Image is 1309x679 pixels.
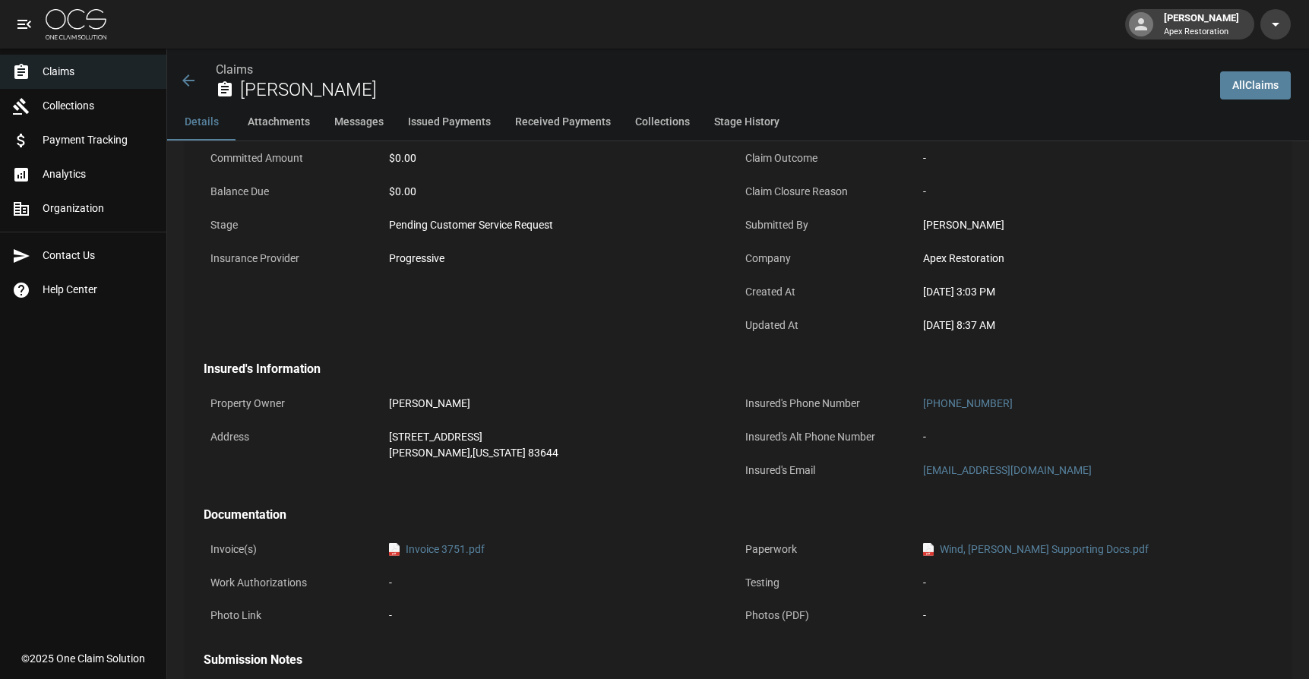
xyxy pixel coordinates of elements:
[204,652,1273,668] h4: Submission Notes
[204,535,382,564] p: Invoice(s)
[389,184,732,200] div: $0.00
[923,542,1149,557] a: pdfWind, [PERSON_NAME] Supporting Docs.pdf
[738,568,917,598] p: Testing
[43,282,154,298] span: Help Center
[43,64,154,80] span: Claims
[43,248,154,264] span: Contact Us
[396,104,503,141] button: Issued Payments
[216,62,253,77] a: Claims
[204,144,382,173] p: Committed Amount
[923,608,1266,624] div: -
[167,104,236,141] button: Details
[322,104,396,141] button: Messages
[923,251,1266,267] div: Apex Restoration
[923,397,1013,409] a: [PHONE_NUMBER]
[236,104,322,141] button: Attachments
[216,61,1208,79] nav: breadcrumb
[738,311,917,340] p: Updated At
[738,277,917,307] p: Created At
[1220,71,1291,99] a: AllClaims
[204,244,382,273] p: Insurance Provider
[43,166,154,182] span: Analytics
[1158,11,1245,38] div: [PERSON_NAME]
[738,601,917,630] p: Photos (PDF)
[389,542,485,557] a: pdfInvoice 3751.pdf
[702,104,792,141] button: Stage History
[923,575,1266,591] div: -
[204,601,382,630] p: Photo Link
[738,456,917,485] p: Insured's Email
[923,184,1266,200] div: -
[204,362,1273,377] h4: Insured's Information
[389,150,732,166] div: $0.00
[389,608,732,624] div: -
[923,464,1092,476] a: [EMAIL_ADDRESS][DOMAIN_NAME]
[204,422,382,452] p: Address
[21,651,145,666] div: © 2025 One Claim Solution
[923,284,1266,300] div: [DATE] 3:03 PM
[204,210,382,240] p: Stage
[503,104,623,141] button: Received Payments
[389,217,732,233] div: Pending Customer Service Request
[9,9,40,39] button: open drawer
[1164,26,1239,39] p: Apex Restoration
[623,104,702,141] button: Collections
[738,177,917,207] p: Claim Closure Reason
[167,104,1309,141] div: anchor tabs
[240,79,1208,101] h2: [PERSON_NAME]
[46,9,106,39] img: ocs-logo-white-transparent.png
[389,396,732,412] div: [PERSON_NAME]
[738,244,917,273] p: Company
[43,98,154,114] span: Collections
[923,429,1266,445] div: -
[204,389,382,418] p: Property Owner
[204,507,1273,523] h4: Documentation
[923,217,1266,233] div: [PERSON_NAME]
[389,575,732,591] div: -
[738,422,917,452] p: Insured's Alt Phone Number
[738,389,917,418] p: Insured's Phone Number
[923,150,1266,166] div: -
[43,132,154,148] span: Payment Tracking
[204,568,382,598] p: Work Authorizations
[389,445,732,461] div: [PERSON_NAME] , [US_STATE] 83644
[738,210,917,240] p: Submitted By
[204,177,382,207] p: Balance Due
[738,144,917,173] p: Claim Outcome
[389,251,732,267] div: Progressive
[389,429,732,445] div: [STREET_ADDRESS]
[923,317,1266,333] div: [DATE] 8:37 AM
[738,535,917,564] p: Paperwork
[43,201,154,216] span: Organization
